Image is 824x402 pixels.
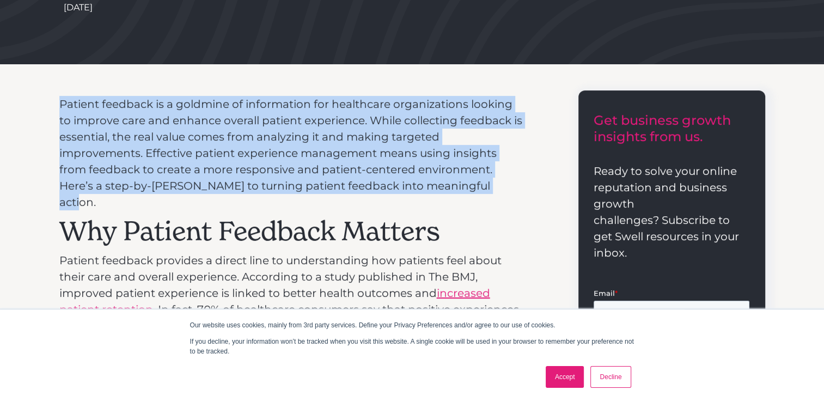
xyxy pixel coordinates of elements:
[190,337,634,356] p: If you decline, your information won’t be tracked when you visit this website. A single cookie wi...
[594,112,749,145] h3: Get business growth insights from us.
[594,163,749,261] p: Ready to solve your online reputation and business growth challenges? Subscribe to get Swell reso...
[59,252,526,334] p: Patient feedback provides a direct line to understanding how patients feel about their care and o...
[64,1,93,14] div: [DATE]
[190,320,634,330] p: Our website uses cookies, mainly from 3rd party services. Define your Privacy Preferences and/or ...
[59,96,526,210] p: Patient feedback is a goldmine of information for healthcare organizations looking to improve car...
[59,216,526,247] h2: Why Patient Feedback Matters
[594,288,749,371] iframe: Form 0
[546,366,584,388] a: Accept
[590,366,631,388] a: Decline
